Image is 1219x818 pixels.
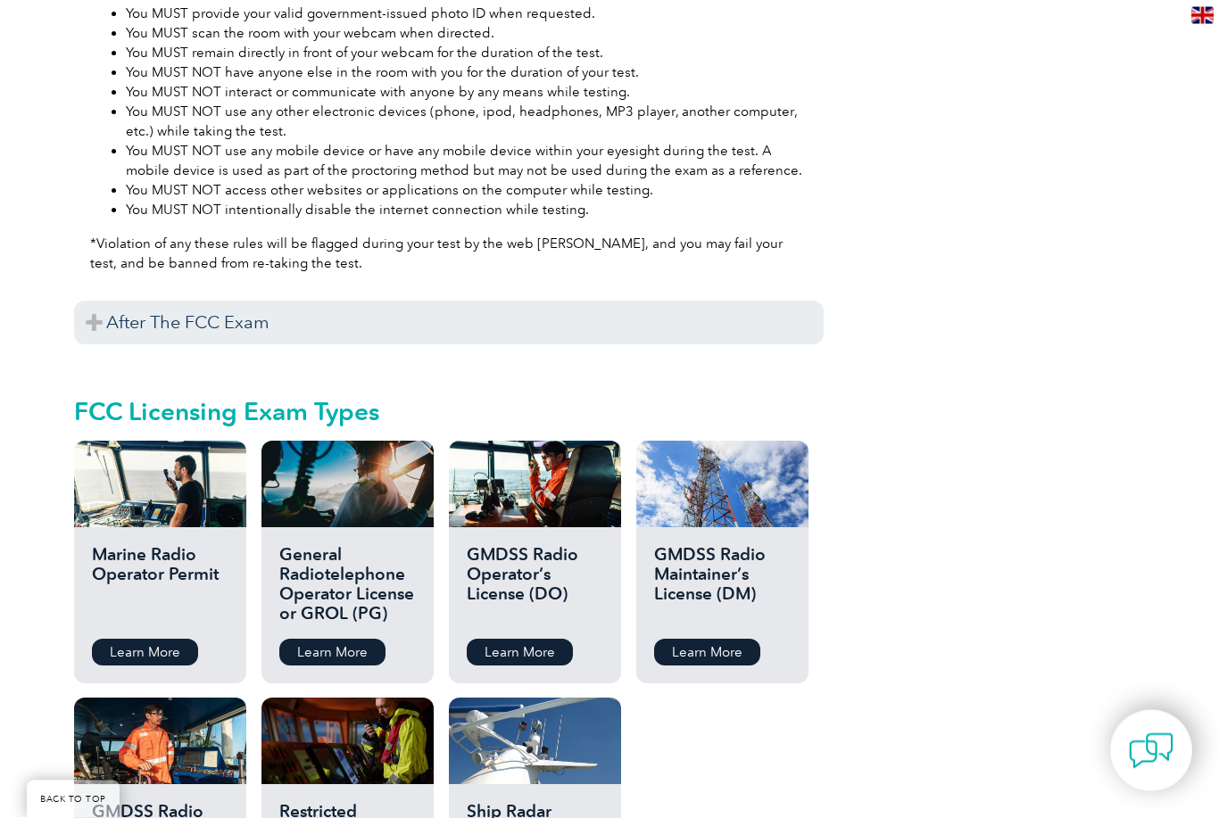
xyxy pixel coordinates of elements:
[92,546,228,626] h2: Marine Radio Operator Permit
[27,781,120,818] a: BACK TO TOP
[654,546,791,626] h2: GMDSS Radio Maintainer’s License (DM)
[126,201,808,220] li: You MUST NOT intentionally disable the internet connection while testing.
[126,44,808,63] li: You MUST remain directly in front of your webcam for the duration of the test.
[279,546,416,626] h2: General Radiotelephone Operator License or GROL (PG)
[1191,7,1214,24] img: en
[90,235,808,274] p: *Violation of any these rules will be flagged during your test by the web [PERSON_NAME], and you ...
[467,640,573,666] a: Learn More
[126,83,808,103] li: You MUST NOT interact or communicate with anyone by any means while testing.
[126,181,808,201] li: You MUST NOT access other websites or applications on the computer while testing.
[74,302,824,345] h3: After The FCC Exam
[126,103,808,142] li: You MUST NOT use any other electronic devices (phone, ipod, headphones, MP3 player, another compu...
[467,546,603,626] h2: GMDSS Radio Operator’s License (DO)
[126,142,808,181] li: You MUST NOT use any mobile device or have any mobile device within your eyesight during the test...
[654,640,760,666] a: Learn More
[126,63,808,83] li: You MUST NOT have anyone else in the room with you for the duration of your test.
[126,24,808,44] li: You MUST scan the room with your webcam when directed.
[74,398,824,426] h2: FCC Licensing Exam Types
[126,4,808,24] li: You MUST provide your valid government-issued photo ID when requested.
[1129,729,1173,773] img: contact-chat.png
[92,640,198,666] a: Learn More
[279,640,386,666] a: Learn More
